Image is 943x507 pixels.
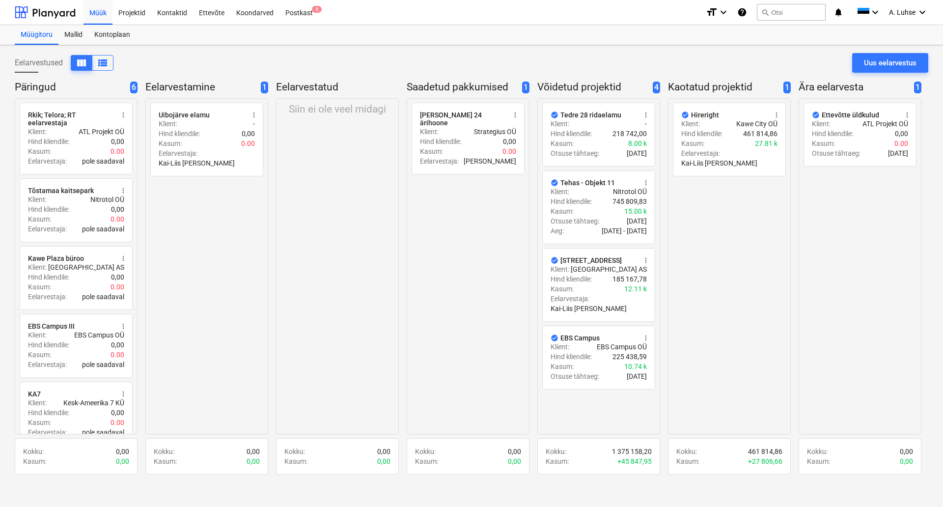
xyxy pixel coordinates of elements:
[28,360,67,369] p: Eelarvestaja :
[642,179,650,187] span: more_vert
[159,158,235,168] p: Kai-Liis [PERSON_NAME]
[537,81,649,94] p: Võidetud projektid
[602,226,647,236] p: [DATE] - [DATE]
[28,398,47,408] p: Klient :
[551,187,569,197] p: Klient :
[551,284,574,294] p: Kasum :
[508,447,521,456] p: 0,00
[79,127,124,137] p: ATL Projekt OÜ
[76,57,87,69] span: Kuva veergudena
[551,216,599,226] p: Otsuse tähtaeg :
[869,6,881,18] i: keyboard_arrow_down
[474,127,516,137] p: Strategius OÜ
[551,197,592,206] p: Hind kliendile :
[894,139,908,148] p: 0.00
[159,139,182,148] p: Kasum :
[612,274,647,284] p: 185 167,78
[119,187,127,195] span: more_vert
[508,456,521,466] p: 0,00
[783,82,791,94] span: 1
[676,456,699,466] p: Kasum :
[28,418,51,427] p: Kasum :
[551,342,569,352] p: Klient :
[58,25,88,45] a: Mallid
[812,129,853,139] p: Hind kliendile :
[261,82,268,94] span: 1
[250,111,258,119] span: more_vert
[706,6,718,18] i: format_size
[676,447,697,456] p: Kokku :
[627,148,647,158] p: [DATE]
[560,111,621,119] div: Tedre 28 ridaelamu
[812,148,860,158] p: Otsuse tähtaeg :
[691,111,719,119] div: Hireright
[28,146,51,156] p: Kasum :
[748,456,782,466] p: + 27 806,66
[773,111,780,119] span: more_vert
[74,330,124,340] p: EBS Campus OÜ
[852,53,928,73] button: Uus eelarvestus
[894,460,943,507] div: Vestlusvidin
[28,350,51,360] p: Kasum :
[551,304,627,313] p: Kai-Liis [PERSON_NAME]
[407,81,518,94] p: Saadetud pakkumised
[420,156,459,166] p: Eelarvestaja :
[145,81,257,94] p: Eelarvestamine
[28,272,69,282] p: Hind kliendile :
[159,119,177,129] p: Klient :
[903,111,911,119] span: more_vert
[82,360,124,369] p: pole saadaval
[668,81,779,94] p: Kaotatud projektid
[862,119,908,129] p: ATL Projekt OÜ
[551,148,599,158] p: Otsuse tähtaeg :
[28,408,69,418] p: Hind kliendile :
[241,139,255,148] p: 0.00
[119,111,127,119] span: more_vert
[130,82,138,94] span: 6
[681,119,700,129] p: Klient :
[560,334,600,342] div: EBS Campus
[546,447,566,456] p: Kokku :
[914,82,921,94] span: 1
[627,371,647,381] p: [DATE]
[681,111,689,119] span: Märgi kui tegemata
[415,456,438,466] p: Kasum :
[551,179,558,187] span: Märgi kui tegemata
[737,6,747,18] i: Abikeskus
[916,6,928,18] i: keyboard_arrow_down
[28,390,41,398] div: KA7
[159,111,210,119] div: Uibojärve elamu
[15,81,126,94] p: Päringud
[645,119,647,129] p: -
[888,148,908,158] p: [DATE]
[111,146,124,156] p: 0.00
[551,129,592,139] p: Hind kliendile :
[247,447,260,456] p: 0,00
[551,371,599,381] p: Otsuse tähtaeg :
[748,447,782,456] p: 461 814,86
[23,447,44,456] p: Kokku :
[28,340,69,350] p: Hind kliendile :
[503,137,516,146] p: 0,00
[627,216,647,226] p: [DATE]
[864,56,916,69] div: Uus eelarvestus
[111,408,124,418] p: 0,00
[551,274,592,284] p: Hind kliendile :
[28,224,67,234] p: Eelarvestaja :
[642,111,650,119] span: more_vert
[28,195,47,204] p: Klient :
[551,139,574,148] p: Kasum :
[681,139,704,148] p: Kasum :
[28,137,69,146] p: Hind kliendile :
[895,129,908,139] p: 0,00
[597,342,647,352] p: EBS Campus OÜ
[755,139,777,148] p: 27.81 k
[253,119,255,129] p: -
[612,352,647,362] p: 225 438,59
[111,418,124,427] p: 0.00
[154,456,177,466] p: Kasum :
[15,25,58,45] div: Müügitoru
[28,322,75,330] div: EBS Campus III
[420,137,461,146] p: Hind kliendile :
[420,111,505,127] div: [PERSON_NAME] 24 ärihoone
